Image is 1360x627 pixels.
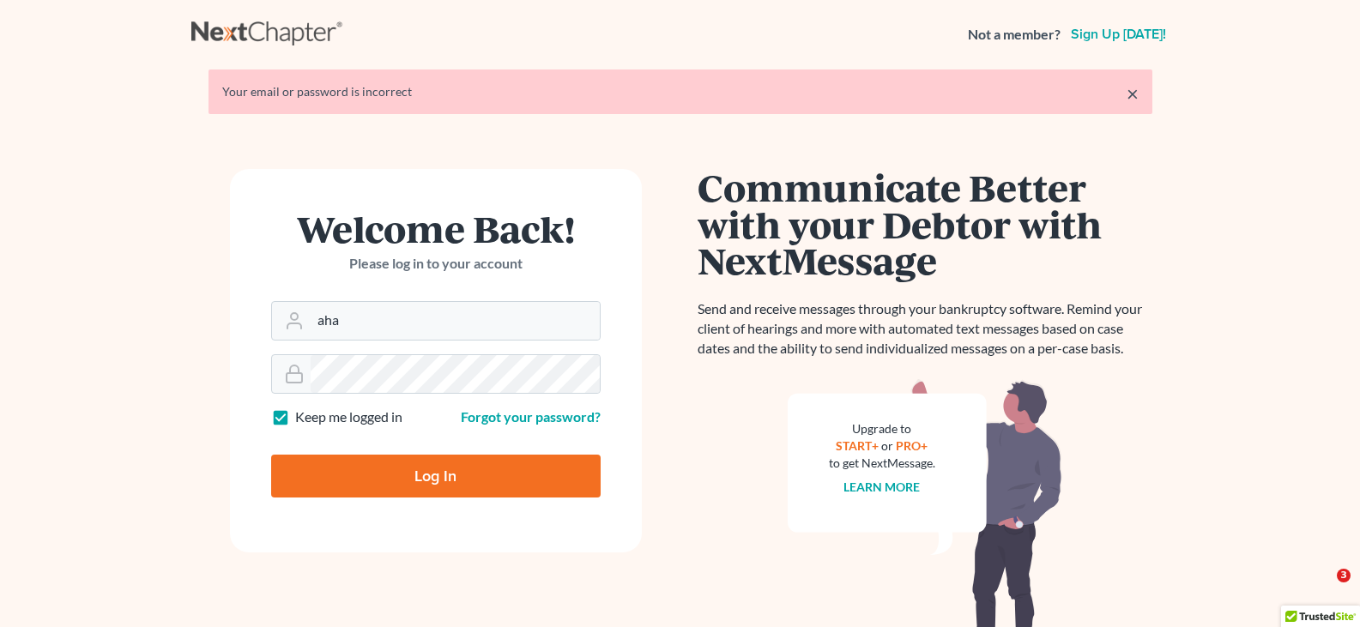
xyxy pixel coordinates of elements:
p: Please log in to your account [271,254,601,274]
a: Learn more [843,479,920,494]
a: Sign up [DATE]! [1067,27,1170,41]
div: Upgrade to [829,420,935,437]
h1: Communicate Better with your Debtor with NextMessage [698,169,1152,279]
a: × [1127,83,1139,104]
h1: Welcome Back! [271,210,601,247]
label: Keep me logged in [295,407,402,427]
div: to get NextMessage. [829,455,935,472]
iframe: Intercom live chat [1302,569,1343,610]
a: Forgot your password? [461,408,601,425]
a: PRO+ [896,438,928,453]
input: Email Address [311,302,600,340]
strong: Not a member? [968,25,1061,45]
div: Your email or password is incorrect [222,83,1139,100]
span: 3 [1337,569,1351,582]
span: or [881,438,893,453]
a: START+ [836,438,879,453]
p: Send and receive messages through your bankruptcy software. Remind your client of hearings and mo... [698,299,1152,359]
input: Log In [271,455,601,497]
